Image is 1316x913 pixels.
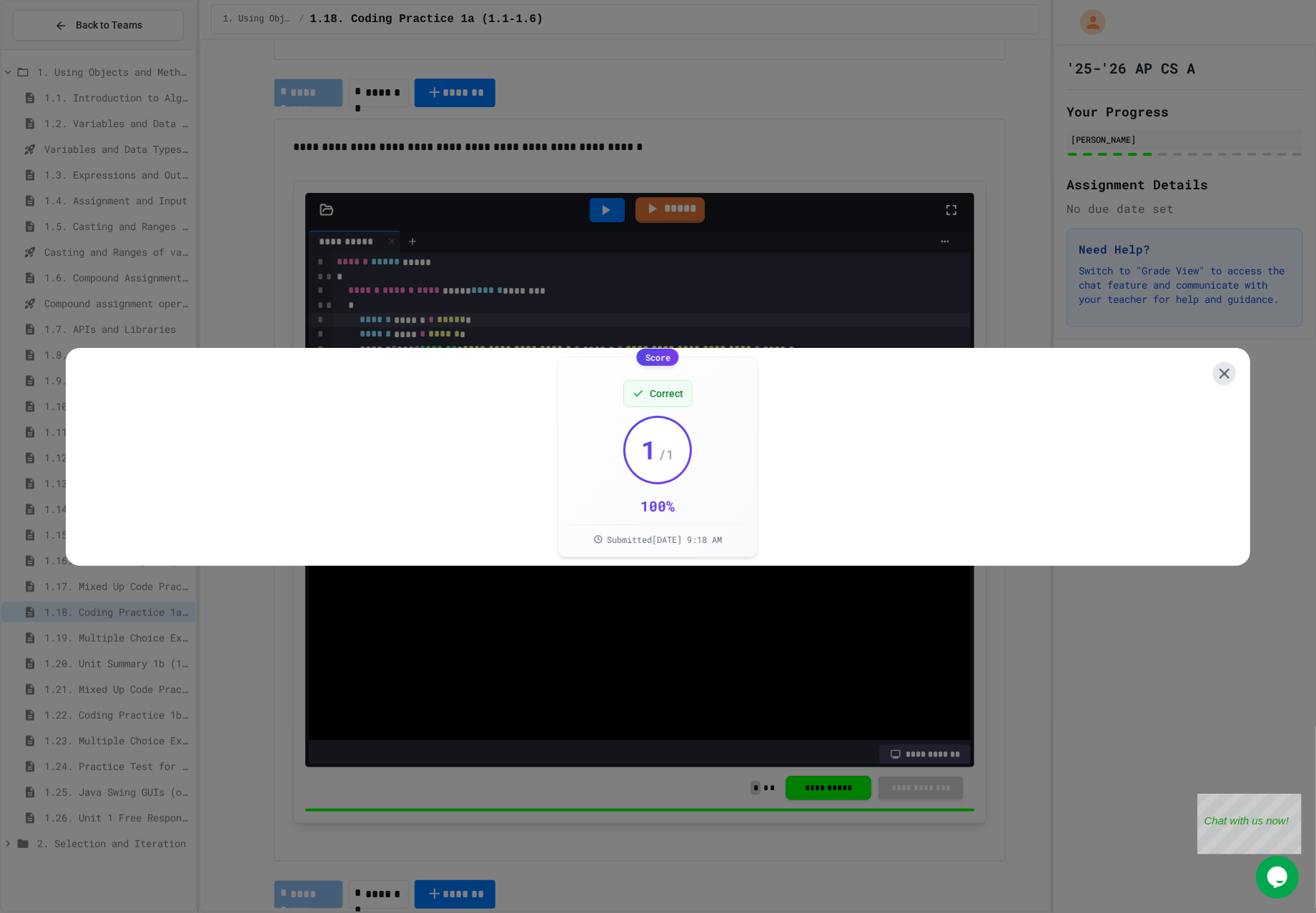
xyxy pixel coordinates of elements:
iframe: chat widget [1197,794,1302,854]
iframe: chat widget [1256,856,1302,899]
div: 100 % [640,496,675,516]
span: 1 [641,435,657,464]
span: Submitted [DATE] 9:18 AM [607,534,722,545]
span: Correct [650,386,683,401]
div: Score [637,349,679,366]
span: / 1 [658,444,674,464]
